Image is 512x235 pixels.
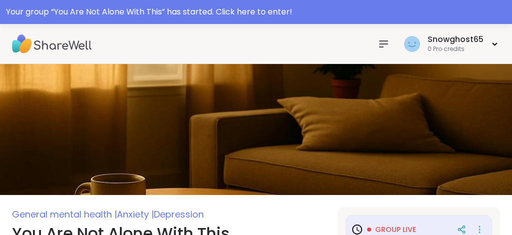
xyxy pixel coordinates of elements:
[154,208,204,220] span: Depression
[428,34,484,45] div: Snowghost65
[375,224,416,234] span: Group live
[12,208,117,220] span: General mental health |
[6,6,506,18] div: Your group “ You Are Not Alone With This ” has started. Click here to enter!
[117,208,154,220] span: Anxiety |
[12,26,92,61] img: ShareWell Nav Logo
[404,36,420,52] img: Snowghost65
[428,45,484,53] div: 0 Pro credits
